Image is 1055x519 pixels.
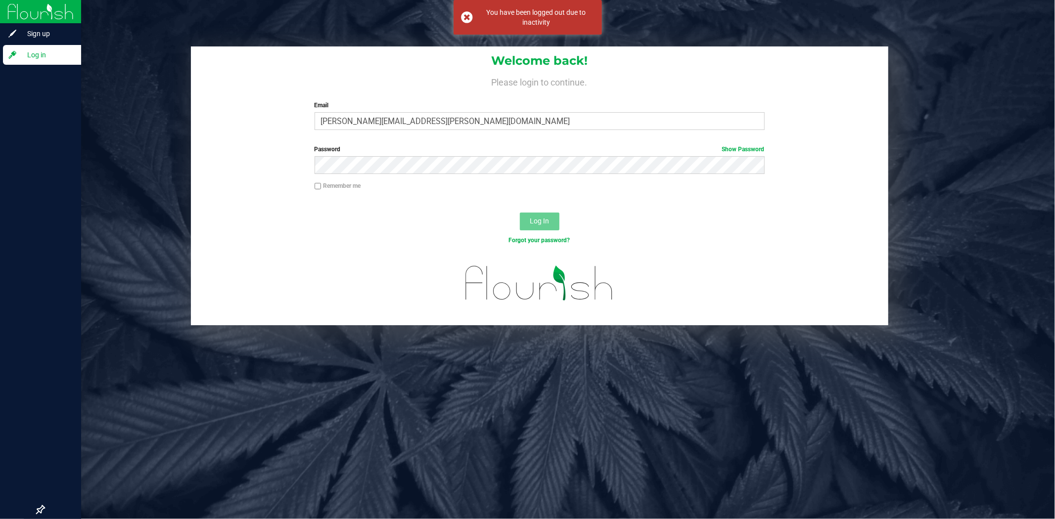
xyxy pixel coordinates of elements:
input: Remember me [315,183,321,190]
h4: Please login to continue. [191,75,888,87]
a: Show Password [722,146,765,153]
span: Password [315,146,341,153]
div: You have been logged out due to inactivity [478,7,595,27]
label: Email [315,101,765,110]
a: Forgot your password? [509,237,570,244]
label: Remember me [315,181,361,190]
button: Log In [520,213,559,230]
inline-svg: Log in [7,50,17,60]
span: Sign up [17,28,77,40]
span: Log In [530,217,549,225]
inline-svg: Sign up [7,29,17,39]
img: flourish_logo.svg [452,255,627,311]
h1: Welcome back! [191,54,888,67]
span: Log in [17,49,77,61]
